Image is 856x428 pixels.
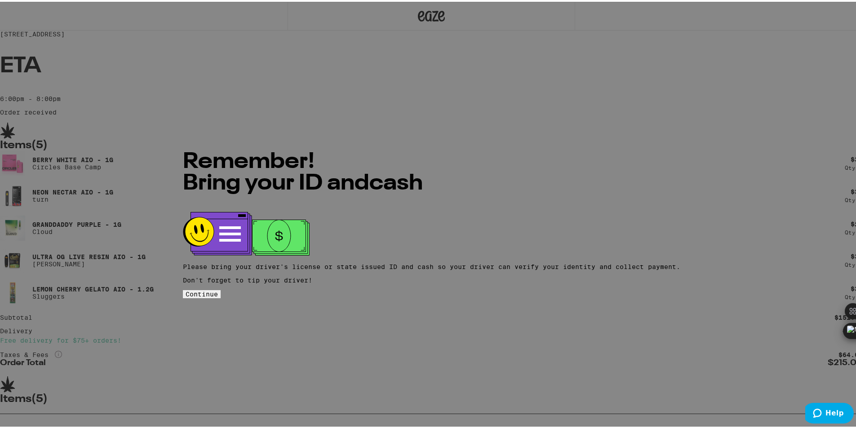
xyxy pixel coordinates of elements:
p: Please bring your driver's license or state issued ID and cash so your driver can verify your ide... [183,261,680,269]
span: Remember! Bring your ID and cash [183,150,423,193]
p: Don't forget to tip your driver! [183,275,680,282]
span: Continue [186,289,218,296]
iframe: Opens a widget where you can find more information [805,401,854,424]
button: Continue [183,288,221,296]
